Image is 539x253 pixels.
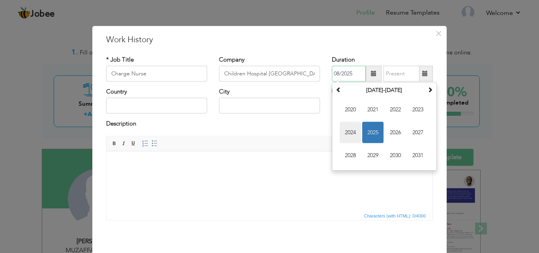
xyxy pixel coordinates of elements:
[106,55,134,64] label: * Job Title
[336,87,341,92] span: Previous Decade
[150,139,159,148] a: Insert/Remove Bulleted List
[385,145,406,166] span: 2030
[362,122,384,143] span: 2025
[129,139,138,148] a: Underline
[219,55,245,64] label: Company
[407,145,429,166] span: 2031
[385,122,406,143] span: 2026
[219,88,230,96] label: City
[340,122,361,143] span: 2024
[384,66,419,82] input: Present
[340,145,361,166] span: 2028
[363,212,428,219] span: Characters (with HTML): 0/4000
[332,55,355,64] label: Duration
[106,120,136,128] label: Description
[385,99,406,120] span: 2022
[332,66,366,82] input: From
[432,27,445,39] button: Close
[343,84,425,96] th: Select Decade
[107,151,432,210] iframe: Rich Text Editor, workEditor
[106,88,127,96] label: Country
[362,145,384,166] span: 2029
[407,99,429,120] span: 2023
[106,34,433,45] h3: Work History
[407,122,429,143] span: 2027
[120,139,128,148] a: Italic
[362,99,384,120] span: 2021
[340,99,361,120] span: 2020
[427,87,433,92] span: Next Decade
[141,139,150,148] a: Insert/Remove Numbered List
[435,26,442,40] span: ×
[110,139,119,148] a: Bold
[363,212,429,219] div: Statistics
